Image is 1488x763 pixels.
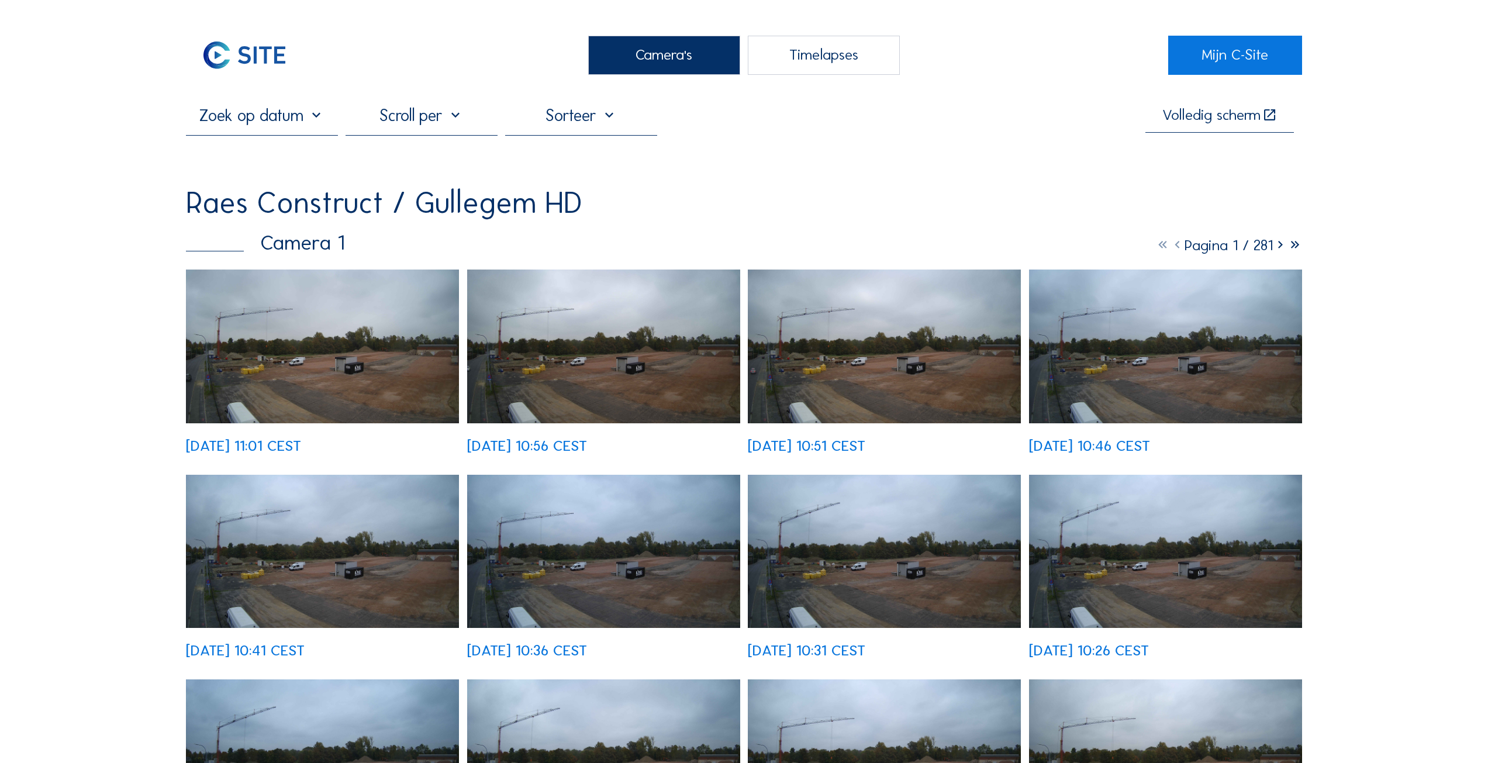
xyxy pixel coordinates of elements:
[748,643,865,658] div: [DATE] 10:31 CEST
[1168,36,1302,75] a: Mijn C-Site
[186,475,459,629] img: image_53791483
[186,36,320,75] a: C-SITE Logo
[467,270,740,423] img: image_53791899
[1029,439,1150,453] div: [DATE] 10:46 CEST
[186,439,301,453] div: [DATE] 11:01 CEST
[186,270,459,423] img: image_53792052
[467,439,587,453] div: [DATE] 10:56 CEST
[748,36,900,75] div: Timelapses
[467,643,587,658] div: [DATE] 10:36 CEST
[1029,270,1302,423] img: image_53791617
[186,232,344,253] div: Camera 1
[186,643,305,658] div: [DATE] 10:41 CEST
[186,105,338,125] input: Zoek op datum 󰅀
[1029,475,1302,629] img: image_53791060
[748,475,1021,629] img: image_53791205
[748,270,1021,423] img: image_53791757
[186,188,582,218] div: Raes Construct / Gullegem HD
[588,36,740,75] div: Camera's
[186,36,303,75] img: C-SITE Logo
[1162,108,1261,123] div: Volledig scherm
[1029,643,1149,658] div: [DATE] 10:26 CEST
[748,439,865,453] div: [DATE] 10:51 CEST
[1185,236,1273,254] span: Pagina 1 / 281
[467,475,740,629] img: image_53791341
